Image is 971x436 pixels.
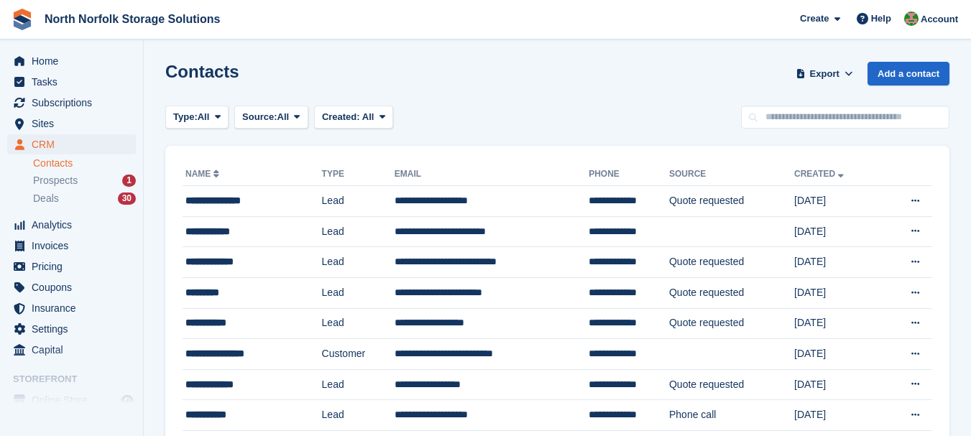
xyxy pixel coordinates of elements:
a: menu [7,256,136,277]
button: Created: All [314,106,393,129]
span: Coupons [32,277,118,297]
button: Type: All [165,106,229,129]
a: Created [794,169,847,179]
a: menu [7,134,136,154]
div: 30 [118,193,136,205]
td: Lead [322,400,395,431]
a: menu [7,298,136,318]
a: Add a contact [868,62,949,85]
div: 1 [122,175,136,187]
span: Home [32,51,118,71]
span: All [198,110,210,124]
a: menu [7,236,136,256]
a: menu [7,390,136,410]
a: menu [7,319,136,339]
a: menu [7,215,136,235]
td: Quote requested [669,186,794,217]
td: Customer [322,339,395,370]
h1: Contacts [165,62,239,81]
span: Source: [242,110,277,124]
a: menu [7,277,136,297]
span: Capital [32,340,118,360]
td: [DATE] [794,277,882,308]
span: Storefront [13,372,143,386]
td: [DATE] [794,400,882,431]
span: All [277,110,290,124]
td: Quote requested [669,308,794,339]
a: menu [7,93,136,113]
td: [DATE] [794,308,882,339]
span: Settings [32,319,118,339]
td: Lead [322,216,395,247]
td: Quote requested [669,247,794,278]
img: Katherine Phelps [904,11,919,26]
td: Lead [322,277,395,308]
span: Account [921,12,958,27]
td: [DATE] [794,186,882,217]
span: Create [800,11,829,26]
span: Type: [173,110,198,124]
span: All [362,111,374,122]
th: Email [395,163,589,186]
span: Sites [32,113,118,134]
a: Prospects 1 [33,173,136,188]
td: [DATE] [794,369,882,400]
span: Invoices [32,236,118,256]
span: Insurance [32,298,118,318]
button: Export [793,62,856,85]
a: North Norfolk Storage Solutions [39,7,226,31]
td: Lead [322,369,395,400]
td: Quote requested [669,277,794,308]
a: Deals 30 [33,191,136,206]
img: stora-icon-8386f47178a22dfd0bd8f6a31ec36ba5ce8667c1dd55bd0f319d3a0aa187defe.svg [11,9,33,30]
span: Created: [322,111,360,122]
span: Prospects [33,174,78,187]
a: Preview store [119,391,136,409]
th: Source [669,163,794,186]
th: Phone [589,163,669,186]
span: Subscriptions [32,93,118,113]
span: CRM [32,134,118,154]
td: [DATE] [794,216,882,247]
td: Lead [322,247,395,278]
a: menu [7,340,136,360]
td: [DATE] [794,339,882,370]
span: Online Store [32,390,118,410]
span: Analytics [32,215,118,235]
td: Lead [322,186,395,217]
span: Tasks [32,72,118,92]
span: Export [810,67,839,81]
a: Name [185,169,222,179]
span: Help [871,11,891,26]
th: Type [322,163,395,186]
a: Contacts [33,157,136,170]
button: Source: All [234,106,308,129]
a: menu [7,51,136,71]
a: menu [7,72,136,92]
td: Lead [322,308,395,339]
span: Pricing [32,256,118,277]
td: Quote requested [669,369,794,400]
td: [DATE] [794,247,882,278]
span: Deals [33,192,59,205]
td: Phone call [669,400,794,431]
a: menu [7,113,136,134]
